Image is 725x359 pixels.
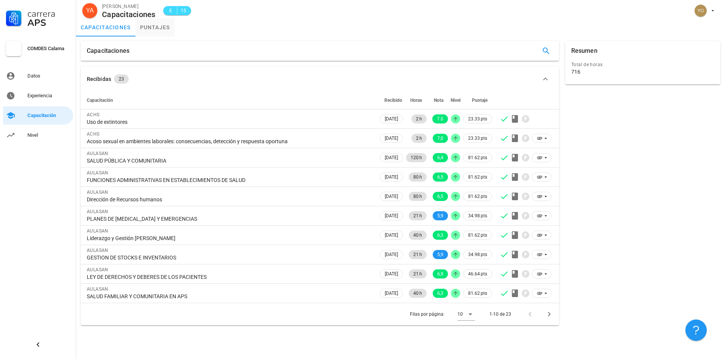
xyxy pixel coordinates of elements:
[87,112,100,117] span: ACHS
[119,74,124,84] span: 23
[378,91,405,109] th: Recibido
[102,3,156,10] div: [PERSON_NAME]
[413,192,422,201] span: 80 h
[695,5,707,17] div: avatar
[437,192,443,201] span: 6,5
[437,211,443,220] span: 5,9
[87,138,372,145] div: Acoso sexual en ambientes laborales: consecuencias, detección y respuesta oportuna
[542,307,556,321] button: Página siguiente
[27,132,70,138] div: Nivel
[468,134,487,142] span: 23.33 pts
[413,269,422,278] span: 21 h
[571,68,580,75] div: 716
[87,267,108,272] span: AULASAN
[3,126,73,144] a: Nivel
[135,18,175,36] a: puntajes
[87,248,108,253] span: AULASAN
[87,157,372,164] div: SALUD PÚBLICA Y COMUNITARIA
[87,98,113,103] span: Capacitación
[385,173,398,181] span: [DATE]
[468,270,487,278] span: 46.64 pts
[571,41,598,61] div: Resumen
[385,192,398,201] span: [DATE]
[457,311,463,318] div: 10
[385,250,398,259] span: [DATE]
[472,98,488,103] span: Puntaje
[468,289,487,297] span: 81.62 pts
[180,7,186,14] span: 15
[3,106,73,125] a: Capacitación
[462,91,494,109] th: Puntaje
[81,91,378,109] th: Capacitación
[87,196,372,203] div: Dirección de Recursos humanos
[416,114,422,123] span: 2 h
[385,134,398,142] span: [DATE]
[437,114,443,123] span: 7.0
[86,3,94,18] span: YA
[87,119,372,125] div: Uso de extintores
[87,209,108,214] span: AULASAN
[410,303,475,325] div: Filas por página:
[87,170,108,176] span: AULASAN
[168,7,174,14] span: E
[87,190,108,195] span: AULASAN
[437,289,443,298] span: 6,3
[3,67,73,85] a: Datos
[102,10,156,19] div: Capacitaciones
[434,98,443,103] span: Nota
[468,251,487,258] span: 34.98 pts
[385,231,398,239] span: [DATE]
[437,231,443,240] span: 6,3
[27,73,70,79] div: Datos
[468,193,487,200] span: 81.62 pts
[3,87,73,105] a: Experiencia
[437,153,443,162] span: 6,4
[76,18,135,36] a: capacitaciones
[87,293,372,300] div: SALUD FAMILIAR Y COMUNITARIA EN APS
[27,46,70,52] div: COMDES Calama
[437,134,443,143] span: 7,0
[87,131,100,137] span: ACHS
[468,115,487,123] span: 23.33 pts
[405,91,428,109] th: Horas
[87,235,372,242] div: Liderazgo y Gestión [PERSON_NAME]
[385,153,398,162] span: [DATE]
[451,98,460,103] span: Nivel
[87,286,108,292] span: AULASAN
[87,151,108,156] span: AULASAN
[437,269,443,278] span: 6,9
[27,9,70,18] div: Carrera
[81,67,559,91] button: Recibidas 23
[87,215,372,222] div: PLANES DE [MEDICAL_DATA] Y EMERGENCIAS
[87,228,108,234] span: AULASAN
[457,308,475,320] div: 10Filas por página:
[87,254,372,261] div: GESTION DE STOCKS E INVENTARIOS
[413,231,422,240] span: 40 h
[27,112,70,119] div: Capacitación
[384,98,402,103] span: Recibido
[385,270,398,278] span: [DATE]
[413,172,422,182] span: 80 h
[27,18,70,27] div: APS
[27,93,70,99] div: Experiencia
[87,274,372,280] div: LEY DE DERECHOS Y DEBERES DE LOS PACIENTES
[82,3,97,18] div: avatar
[468,173,487,181] span: 81.62 pts
[428,91,449,109] th: Nota
[87,177,372,183] div: FUNCIONES ADMINISTRATIVAS EN ESTABLECIMIENTOS DE SALUD
[410,98,422,103] span: Horas
[416,134,422,143] span: 2 h
[413,211,422,220] span: 21 h
[413,289,422,298] span: 40 h
[385,115,398,123] span: [DATE]
[87,75,111,83] div: Recibidas
[385,289,398,297] span: [DATE]
[468,212,487,220] span: 34.98 pts
[489,311,511,318] div: 1-10 de 23
[413,250,422,259] span: 21 h
[468,154,487,161] span: 81.62 pts
[411,153,422,162] span: 120 h
[385,212,398,220] span: [DATE]
[571,61,714,68] div: Total de horas
[449,91,462,109] th: Nivel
